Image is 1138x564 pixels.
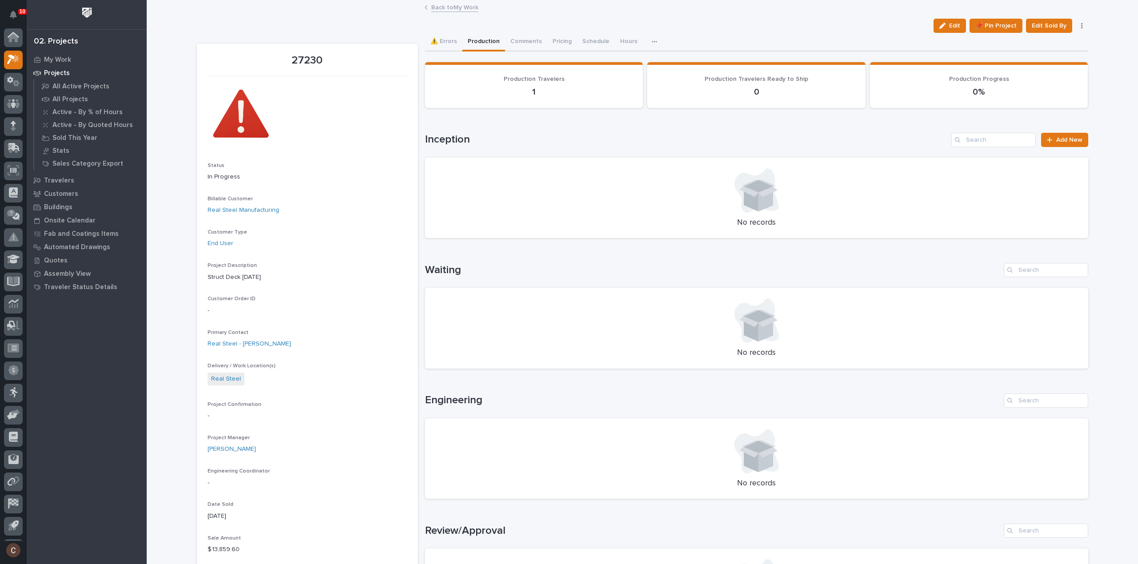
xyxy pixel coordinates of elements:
span: Project Confirmation [208,402,261,407]
button: Schedule [577,33,615,52]
p: Buildings [44,203,72,211]
p: Onsite Calendar [44,217,96,225]
a: All Projects [34,93,147,105]
a: Sold This Year [34,131,147,144]
span: Engineering Coordinator [208,469,270,474]
a: Active - By % of Hours [34,106,147,118]
p: Sold This Year [52,134,97,142]
img: Workspace Logo [79,4,95,21]
h1: Engineering [425,394,1000,407]
p: No records [436,348,1078,358]
p: All Active Projects [52,83,109,91]
a: Quotes [27,254,147,267]
img: F-TphvDIhfgT0Stg0Hf_D9DLkG24q05jyZTkyHffQUY [208,82,274,148]
a: Fab and Coatings Items [27,227,147,240]
p: Active - By % of Hours [52,108,123,116]
a: Real Steel Manufacturing [208,206,279,215]
p: - [208,306,407,315]
button: Hours [615,33,643,52]
a: Automated Drawings [27,240,147,254]
button: Production [462,33,505,52]
a: Real Steel - [PERSON_NAME] [208,339,291,349]
button: 📌 Pin Project [970,19,1022,33]
span: Edit [949,22,960,30]
a: Active - By Quoted Hours [34,119,147,131]
p: Automated Drawings [44,243,110,251]
span: Production Travelers [504,76,565,82]
button: Edit [934,19,966,33]
p: Stats [52,147,69,155]
button: Comments [505,33,547,52]
div: 02. Projects [34,37,78,47]
p: Projects [44,69,70,77]
span: Production Progress [949,76,1009,82]
button: users-avatar [4,541,23,560]
button: ⚠️ Errors [425,33,462,52]
span: Edit Sold By [1032,20,1066,31]
button: Notifications [4,5,23,24]
input: Search [1004,524,1088,538]
p: - [208,478,407,488]
p: No records [436,479,1078,489]
p: Assembly View [44,270,91,278]
p: Active - By Quoted Hours [52,121,133,129]
p: 1 [436,87,633,97]
p: $ 13,859.60 [208,545,407,554]
p: No records [436,218,1078,228]
p: Fab and Coatings Items [44,230,119,238]
span: Sale Amount [208,536,241,541]
a: Projects [27,66,147,79]
p: 27230 [208,54,407,67]
a: Buildings [27,200,147,214]
p: My Work [44,56,71,64]
p: In Progress [208,172,407,182]
span: Project Description [208,263,257,268]
a: Real Steel [211,374,241,384]
p: - [208,411,407,421]
a: Onsite Calendar [27,214,147,227]
span: Add New [1056,137,1082,143]
h1: Review/Approval [425,524,1000,537]
p: All Projects [52,95,88,103]
p: 10 [20,8,25,15]
a: My Work [27,53,147,66]
p: Sales Category Export [52,160,123,168]
span: Delivery / Work Location(s) [208,363,276,369]
span: Date Sold [208,502,233,507]
p: Travelers [44,177,74,185]
a: Back toMy Work [431,2,478,12]
span: 📌 Pin Project [975,20,1017,31]
div: Notifications10 [11,11,23,25]
a: Assembly View [27,267,147,280]
button: Pricing [547,33,577,52]
span: Billable Customer [208,196,253,202]
p: 0% [881,87,1078,97]
h1: Inception [425,133,948,146]
p: Customers [44,190,78,198]
p: 0 [658,87,855,97]
h1: Waiting [425,264,1000,277]
p: [DATE] [208,512,407,521]
span: Customer Type [208,230,247,235]
span: Status [208,163,224,168]
a: Add New [1041,133,1088,147]
a: [PERSON_NAME] [208,445,256,454]
button: Edit Sold By [1026,19,1072,33]
span: Primary Contact [208,330,248,335]
span: Customer Order ID [208,296,256,302]
a: Sales Category Export [34,157,147,170]
a: Traveler Status Details [27,280,147,294]
a: Travelers [27,174,147,187]
p: Traveler Status Details [44,283,117,291]
span: Project Manager [208,435,250,441]
input: Search [951,133,1036,147]
input: Search [1004,263,1088,277]
input: Search [1004,393,1088,408]
a: End User [208,239,233,248]
a: Customers [27,187,147,200]
a: All Active Projects [34,80,147,92]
